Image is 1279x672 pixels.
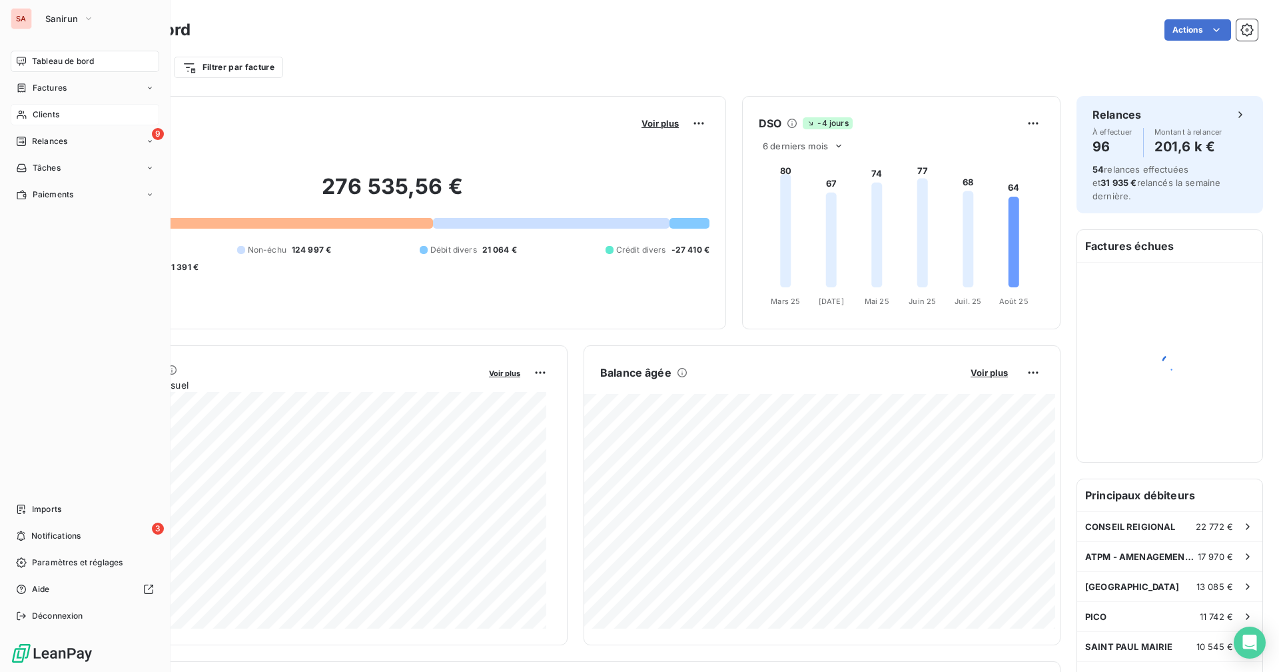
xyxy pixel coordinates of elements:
span: -4 jours [803,117,852,129]
span: 13 085 € [1196,581,1233,592]
span: Factures [33,82,67,94]
tspan: Mai 25 [865,297,889,306]
span: Tâches [33,162,61,174]
a: 9Relances [11,131,159,152]
span: Aide [32,583,50,595]
h4: 96 [1092,136,1132,157]
span: Voir plus [971,367,1008,378]
span: [GEOGRAPHIC_DATA] [1085,581,1180,592]
span: 9 [152,128,164,140]
h4: 201,6 k € [1154,136,1222,157]
span: Montant à relancer [1154,128,1222,136]
span: CONSEIL REIGIONAL [1085,521,1176,532]
span: 31 935 € [1100,177,1136,188]
span: Notifications [31,530,81,542]
span: 124 997 € [292,244,331,256]
span: Clients [33,109,59,121]
a: Aide [11,579,159,600]
span: Voir plus [489,369,520,378]
span: Sanirun [45,13,78,24]
span: PICO [1085,611,1107,622]
span: Paiements [33,189,73,201]
span: Chiffre d'affaires mensuel [75,378,480,392]
tspan: Mars 25 [771,297,800,306]
span: 17 970 € [1198,551,1233,562]
button: Voir plus [638,117,683,129]
h6: Factures échues [1077,230,1262,262]
a: Paiements [11,184,159,205]
span: 3 [152,523,164,535]
button: Actions [1164,19,1231,41]
span: -27 410 € [671,244,709,256]
h6: Balance âgée [600,365,671,381]
span: 22 772 € [1196,521,1233,532]
span: Paramètres et réglages [32,557,123,569]
span: 54 [1092,164,1104,175]
h2: 276 535,56 € [75,173,709,213]
button: Filtrer par facture [174,57,283,78]
div: Open Intercom Messenger [1234,627,1266,659]
tspan: Juil. 25 [955,297,981,306]
span: Imports [32,503,61,515]
span: relances effectuées et relancés la semaine dernière. [1092,164,1220,201]
h6: Principaux débiteurs [1077,479,1262,511]
a: Imports [11,499,159,520]
span: 11 742 € [1200,611,1233,622]
tspan: Août 25 [999,297,1029,306]
a: Tableau de bord [11,51,159,72]
span: 10 545 € [1196,641,1233,652]
span: Débit divers [430,244,477,256]
span: ATPM - AMENAGEMENTS TRAVAUX PUBLICS DES MASCAREIGNES [1085,551,1198,562]
span: À effectuer [1092,128,1132,136]
h6: Relances [1092,107,1141,123]
span: Non-échu [248,244,286,256]
button: Voir plus [485,367,524,379]
h6: DSO [759,115,781,131]
span: -1 391 € [167,261,199,273]
div: SA [11,8,32,29]
a: Clients [11,104,159,125]
span: 6 derniers mois [763,141,828,151]
a: Tâches [11,157,159,179]
span: Voir plus [641,118,679,129]
img: Logo LeanPay [11,643,93,664]
tspan: Juin 25 [909,297,936,306]
span: Relances [32,135,67,147]
span: Crédit divers [616,244,666,256]
a: Paramètres et réglages [11,552,159,573]
tspan: [DATE] [819,297,844,306]
button: Voir plus [967,367,1012,379]
span: SAINT PAUL MAIRIE [1085,641,1173,652]
span: Déconnexion [32,610,83,622]
span: 21 064 € [482,244,517,256]
span: Tableau de bord [32,55,94,67]
a: Factures [11,77,159,99]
